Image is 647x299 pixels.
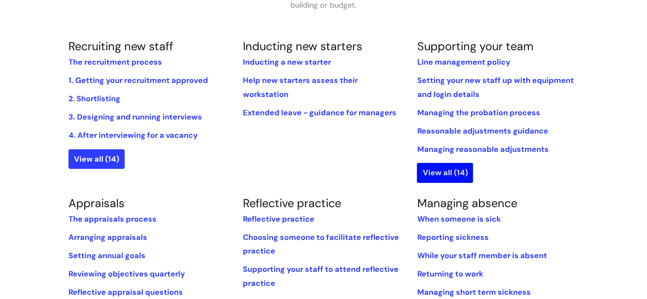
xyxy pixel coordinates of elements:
a: Managing short term sickness [417,287,530,297]
a: 3. Designing and running interviews [68,112,202,122]
a: 4. After interviewing for a vacancy [68,130,198,140]
a: Recruiting new staff [68,39,173,54]
a: Extended leave - guidance for managers [242,108,396,118]
a: Managing absence [417,196,517,211]
a: The recruitment process [68,57,162,67]
a: Help new starters assess their workstation [242,75,357,99]
a: Reflective appraisal questions [68,287,183,297]
a: Arranging appraisals [68,232,147,242]
a: Reviewing objectives quarterly [68,269,185,279]
a: View all (14) [68,149,125,169]
a: Reflective practice [242,196,341,211]
a: Supporting your team [417,39,533,54]
a: View all (14) [417,163,473,182]
a: Reporting sickness [417,232,488,242]
a: Managing reasonable adjustments [417,144,548,154]
a: Setting your new staff up with equipment and login details [417,75,573,99]
a: 2. Shortlisting [68,94,120,104]
a: Line management policy [417,57,510,67]
a: Reasonable adjustments guidance [417,126,548,136]
a: Managing the probation process [417,108,540,118]
a: Setting annual goals [68,251,145,261]
a: Appraisals [68,196,125,211]
a: Choosing someone to facilitate reflective practice [242,232,399,256]
a: While‌ ‌your‌ ‌staff‌ ‌member‌ ‌is‌ ‌absent‌ [417,251,547,261]
a: 1. Getting your recruitment approved [68,75,208,85]
a: The appraisals process [68,214,157,224]
a: Inducting new starters [242,39,362,54]
a: Inducting a new starter [242,57,331,67]
a: Returning to work [417,269,483,279]
a: Supporting your staff to attend reflective practice [242,264,398,288]
a: When someone is sick [417,214,500,224]
a: Reflective practice [242,214,314,224]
